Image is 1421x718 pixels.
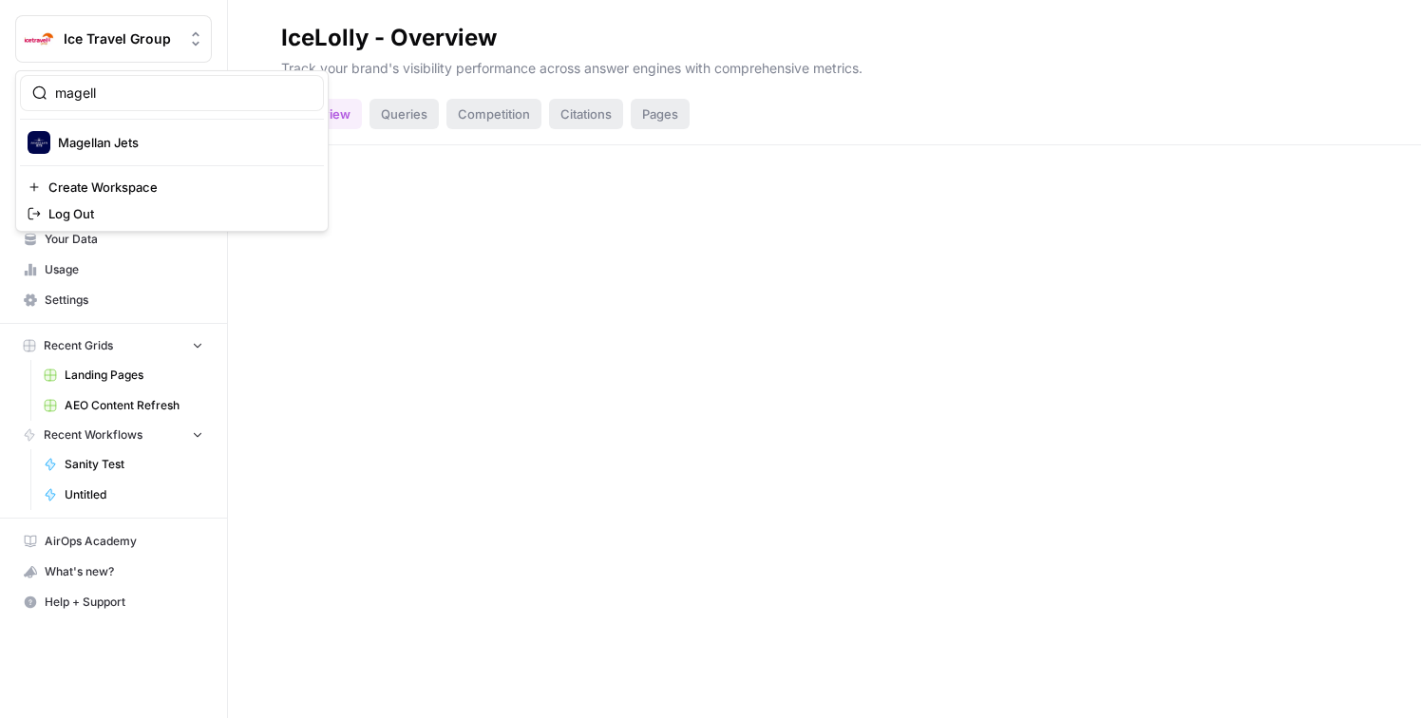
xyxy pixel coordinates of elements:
button: Recent Workflows [15,421,212,449]
div: Workspace: Ice Travel Group [15,70,329,232]
a: Settings [15,285,212,315]
span: Help + Support [45,594,203,611]
span: Log Out [48,204,309,223]
span: Magellan Jets [58,133,309,152]
span: AirOps Academy [45,533,203,550]
span: Ice Travel Group [64,29,179,48]
a: Untitled [35,480,212,510]
a: Create Workspace [20,174,324,200]
button: Help + Support [15,587,212,617]
input: Search Workspaces [55,84,312,103]
a: AirOps Academy [15,526,212,557]
a: Your Data [15,224,212,255]
a: Landing Pages [35,360,212,390]
span: Create Workspace [48,178,309,197]
button: What's new? [15,557,212,587]
img: Ice Travel Group Logo [22,22,56,56]
button: Workspace: Ice Travel Group [15,15,212,63]
button: Recent Grids [15,331,212,360]
img: Magellan Jets Logo [28,131,50,154]
span: Sanity Test [65,456,203,473]
span: Landing Pages [65,367,203,384]
span: AEO Content Refresh [65,397,203,414]
p: Track your brand's visibility performance across answer engines with comprehensive metrics. [281,53,1368,78]
span: Untitled [65,486,203,503]
a: Usage [15,255,212,285]
span: Your Data [45,231,203,248]
div: Pages [631,99,690,129]
div: Competition [446,99,541,129]
span: Usage [45,261,203,278]
div: IceLolly - Overview [281,23,497,53]
div: Queries [369,99,439,129]
a: Log Out [20,200,324,227]
span: Recent Grids [44,337,113,354]
div: Citations [549,99,623,129]
a: Sanity Test [35,449,212,480]
div: What's new? [16,557,211,586]
span: Recent Workflows [44,426,142,444]
span: Settings [45,292,203,309]
a: AEO Content Refresh [35,390,212,421]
